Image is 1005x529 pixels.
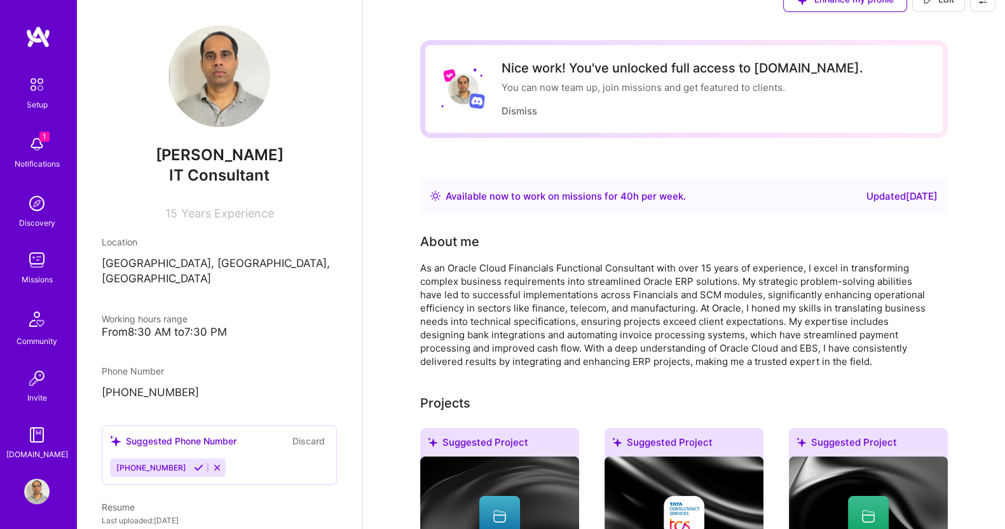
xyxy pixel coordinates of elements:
span: [PERSON_NAME] [102,146,337,165]
i: icon SuggestedTeams [796,437,806,447]
img: User Avatar [24,479,50,504]
div: Updated [DATE] [866,189,938,204]
div: Community [17,334,57,348]
span: Phone Number [102,366,164,376]
div: As an Oracle Cloud Financials Functional Consultant with over 15 years of experience, I excel in ... [420,261,929,368]
span: 15 [165,207,177,220]
img: logo [25,25,51,48]
img: Invite [24,366,50,391]
button: Dismiss [502,104,537,118]
span: IT Consultant [169,166,270,184]
a: User Avatar [21,479,53,504]
button: Discard [289,434,329,448]
span: 40 [620,190,633,202]
img: Availability [430,191,441,201]
img: teamwork [24,247,50,273]
div: Suggested Project [420,428,579,462]
div: Suggested Project [605,428,763,462]
span: Resume [102,502,135,512]
img: bell [24,132,50,157]
div: Suggested Phone Number [110,434,236,448]
img: User Avatar [168,25,270,127]
div: [DOMAIN_NAME] [6,448,68,461]
div: From 8:30 AM to 7:30 PM [102,326,337,339]
div: Last uploaded: [DATE] [102,514,337,527]
i: icon SuggestedTeams [612,437,622,447]
img: setup [24,71,50,98]
p: [PHONE_NUMBER] [102,385,337,401]
span: Working hours range [102,313,188,324]
div: Invite [27,391,47,404]
div: Nice work! You've unlocked full access to [DOMAIN_NAME]. [502,60,863,76]
div: Missions [22,273,53,286]
span: Years Experience [181,207,274,220]
img: discovery [24,191,50,216]
img: Discord logo [469,93,485,109]
i: icon SuggestedTeams [110,436,121,446]
div: Suggested Project [789,428,948,462]
i: icon SuggestedTeams [428,437,437,447]
i: Reject [212,463,222,472]
i: Accept [194,463,203,472]
div: Setup [27,98,48,111]
img: User Avatar [448,74,479,104]
img: Lyft logo [443,69,456,82]
div: Notifications [15,157,60,170]
span: [PHONE_NUMBER] [116,463,186,472]
div: Available now to work on missions for h per week . [446,189,686,204]
p: [GEOGRAPHIC_DATA], [GEOGRAPHIC_DATA], [GEOGRAPHIC_DATA] [102,256,337,287]
img: guide book [24,422,50,448]
div: Projects [420,394,470,413]
span: 1 [39,132,50,142]
div: About me [420,232,479,251]
div: You can now team up, join missions and get featured to clients. [502,81,863,94]
div: Location [102,235,337,249]
img: Community [22,304,52,334]
div: Discovery [19,216,55,230]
